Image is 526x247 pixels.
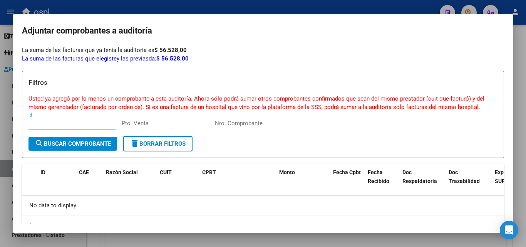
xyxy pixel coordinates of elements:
span: Fecha Cpbt [333,169,361,175]
span: CUIT [160,169,172,175]
datatable-header-cell: Fecha Recibido [365,164,399,190]
strong: $ 56.528,00 [154,47,187,54]
span: CAE [79,169,89,175]
mat-icon: search [35,139,44,148]
button: Buscar Comprobante [28,137,117,151]
datatable-header-cell: Fecha Cpbt [330,164,365,190]
div: 0 total [22,215,504,235]
div: La suma de las facturas que ya tenia la auditoria es [22,46,504,55]
span: Buscar Comprobante [35,140,111,147]
span: CPBT [202,169,216,175]
span: La suma de las facturas que elegiste da: [22,55,189,62]
p: Usted ya agregó por lo menos un comprobante a esta auditoría. Ahora sólo podrá sumar otros compro... [28,94,498,112]
span: Borrar Filtros [130,140,186,147]
span: Razón Social [106,169,138,175]
datatable-header-cell: Doc Respaldatoria [399,164,446,190]
div: No data to display [22,196,504,215]
datatable-header-cell: Razón Social [103,164,157,190]
datatable-header-cell: CPBT [199,164,276,190]
strong: $ 56.528,00 [156,55,189,62]
button: Borrar Filtros [123,136,193,151]
span: Monto [279,169,295,175]
span: y las previas [117,55,149,62]
datatable-header-cell: CAE [76,164,103,190]
h3: Filtros [28,77,498,87]
datatable-header-cell: Doc Trazabilidad [446,164,492,190]
span: Doc Trazabilidad [449,169,480,184]
datatable-header-cell: CUIT [157,164,199,190]
span: Fecha Recibido [368,169,389,184]
datatable-header-cell: ID [37,164,76,190]
span: Doc Respaldatoria [402,169,437,184]
mat-icon: delete [130,139,139,148]
span: ID [40,169,45,175]
div: Open Intercom Messenger [500,221,518,239]
datatable-header-cell: Monto [276,164,330,190]
h2: Adjuntar comprobantes a auditoría [22,24,504,38]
